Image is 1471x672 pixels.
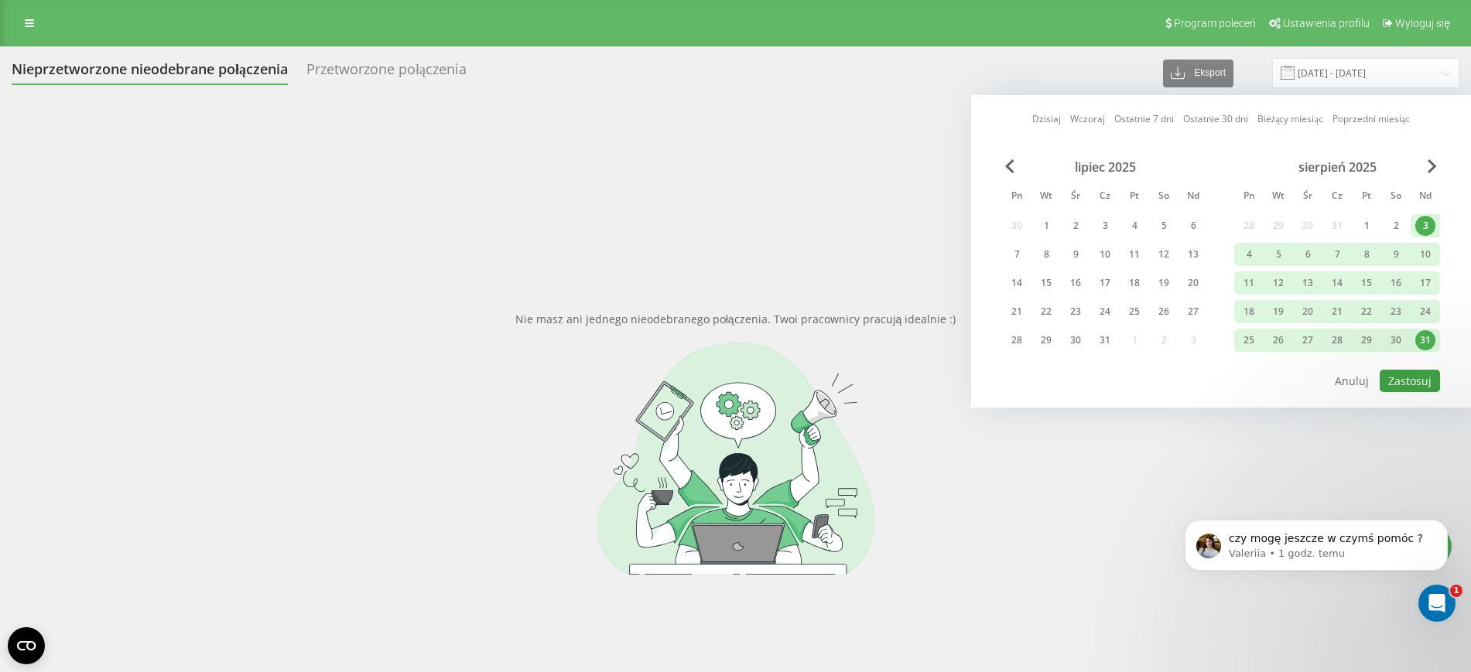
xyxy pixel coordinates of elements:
[1239,273,1259,293] div: 11
[1090,214,1120,237] div: czw 3 lip 2025
[1411,214,1440,237] div: ndz 3 sie 2025
[1298,330,1318,350] div: 27
[1007,273,1027,293] div: 14
[1293,271,1322,295] div: śr 13 sie 2025
[1005,159,1014,173] span: Previous Month
[1093,186,1117,209] abbr: czwartek
[1183,244,1203,264] div: 13
[1120,243,1149,266] div: pt 11 lip 2025
[1095,302,1115,322] div: 24
[1411,243,1440,266] div: ndz 10 sie 2025
[1384,186,1408,209] abbr: sobota
[1124,216,1144,236] div: 4
[1411,271,1440,295] div: ndz 17 sie 2025
[1327,273,1347,293] div: 14
[1031,243,1061,266] div: wt 8 lip 2025
[1154,273,1174,293] div: 19
[1268,273,1288,293] div: 12
[1296,186,1319,209] abbr: środa
[1032,111,1061,126] a: Dzisiaj
[1061,271,1090,295] div: śr 16 lip 2025
[1120,271,1149,295] div: pt 18 lip 2025
[1123,186,1146,209] abbr: piątek
[1268,302,1288,322] div: 19
[1415,273,1435,293] div: 17
[1179,300,1208,323] div: ndz 27 lip 2025
[1179,271,1208,295] div: ndz 20 lip 2025
[1257,111,1323,126] a: Bieżący miesiąc
[1002,159,1208,175] div: lipiec 2025
[1124,273,1144,293] div: 18
[1234,271,1264,295] div: pon 11 sie 2025
[1264,243,1293,266] div: wt 5 sie 2025
[1064,186,1087,209] abbr: środa
[1066,302,1086,322] div: 23
[1267,186,1290,209] abbr: wtorek
[1036,330,1056,350] div: 29
[1061,300,1090,323] div: śr 23 lip 2025
[1120,300,1149,323] div: pt 25 lip 2025
[1293,329,1322,352] div: śr 27 sie 2025
[1234,159,1440,175] div: sierpień 2025
[1264,300,1293,323] div: wt 19 sie 2025
[1356,244,1377,264] div: 8
[1268,330,1288,350] div: 26
[1386,216,1406,236] div: 2
[1161,487,1471,630] iframe: Intercom notifications wiadomość
[1352,329,1381,352] div: pt 29 sie 2025
[1352,243,1381,266] div: pt 8 sie 2025
[1090,300,1120,323] div: czw 24 lip 2025
[1428,159,1437,173] span: Next Month
[1415,330,1435,350] div: 31
[1095,216,1115,236] div: 3
[1415,216,1435,236] div: 3
[1356,216,1377,236] div: 1
[1293,300,1322,323] div: śr 20 sie 2025
[1239,330,1259,350] div: 25
[1234,243,1264,266] div: pon 4 sie 2025
[1352,271,1381,295] div: pt 15 sie 2025
[1149,300,1179,323] div: sob 26 lip 2025
[1327,330,1347,350] div: 28
[1183,302,1203,322] div: 27
[1036,273,1056,293] div: 15
[1386,330,1406,350] div: 30
[1066,273,1086,293] div: 16
[1061,214,1090,237] div: śr 2 lip 2025
[1036,244,1056,264] div: 8
[1298,302,1318,322] div: 20
[1124,302,1144,322] div: 25
[1381,300,1411,323] div: sob 23 sie 2025
[1237,186,1261,209] abbr: poniedziałek
[1183,216,1203,236] div: 6
[1450,585,1462,597] span: 1
[1035,186,1058,209] abbr: wtorek
[1149,243,1179,266] div: sob 12 lip 2025
[1007,330,1027,350] div: 28
[1095,330,1115,350] div: 31
[1179,243,1208,266] div: ndz 13 lip 2025
[1007,244,1027,264] div: 7
[1234,329,1264,352] div: pon 25 sie 2025
[1183,111,1248,126] a: Ostatnie 30 dni
[1031,329,1061,352] div: wt 29 lip 2025
[1264,271,1293,295] div: wt 12 sie 2025
[1326,186,1349,209] abbr: czwartek
[1002,300,1031,323] div: pon 21 lip 2025
[1239,302,1259,322] div: 18
[1070,111,1105,126] a: Wczoraj
[1005,186,1028,209] abbr: poniedziałek
[1415,302,1435,322] div: 24
[1332,111,1410,126] a: Poprzedni miesiąc
[1386,273,1406,293] div: 16
[1114,111,1174,126] a: Ostatnie 7 dni
[1298,273,1318,293] div: 13
[1149,214,1179,237] div: sob 5 lip 2025
[1154,216,1174,236] div: 5
[1352,214,1381,237] div: pt 1 sie 2025
[1268,244,1288,264] div: 5
[1031,214,1061,237] div: wt 1 lip 2025
[1327,244,1347,264] div: 7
